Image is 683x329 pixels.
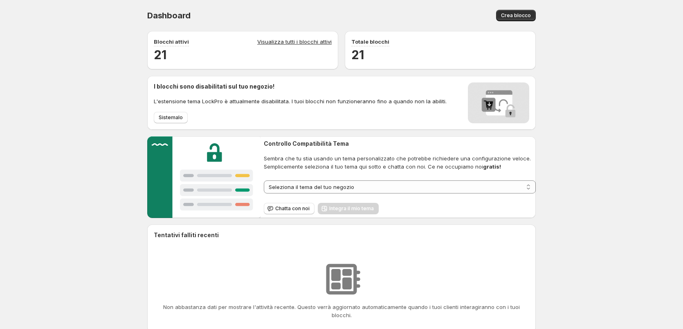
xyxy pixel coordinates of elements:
button: Crea blocco [496,10,536,21]
button: Chatta con noi [264,203,315,214]
p: L'estensione tema LockPro è attualmente disabilitata. I tuoi blocchi non funzioneranno fino a qua... [154,97,447,105]
button: Sistemalo [154,112,188,123]
p: Totale blocchi [351,38,389,46]
p: Non abbastanza dati per mostrare l'attività recente. Questo verrà aggiornato automaticamente quan... [160,303,523,319]
h2: Controllo Compatibilità Tema [264,140,536,148]
span: Sistemalo [159,114,183,121]
a: Visualizza tutti i blocchi attivi [257,38,332,47]
h2: 21 [154,47,332,63]
img: Customer support [147,136,261,218]
strong: gratis! [483,163,501,170]
h2: I blocchi sono disabilitati sul tuo negozio! [154,82,447,91]
p: Blocchi attivi [154,38,189,46]
span: Dashboard [147,11,191,20]
img: Locks disabled [468,82,529,123]
span: Chatta con noi [275,205,310,212]
h2: Tentativi falliti recenti [154,231,219,239]
span: Sembra che tu stia usando un tema personalizzato che potrebbe richiedere una configurazione veloc... [264,154,536,171]
h2: 21 [351,47,529,63]
span: Crea blocco [501,12,531,19]
img: Nessuna risorsa trovata [321,259,362,300]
